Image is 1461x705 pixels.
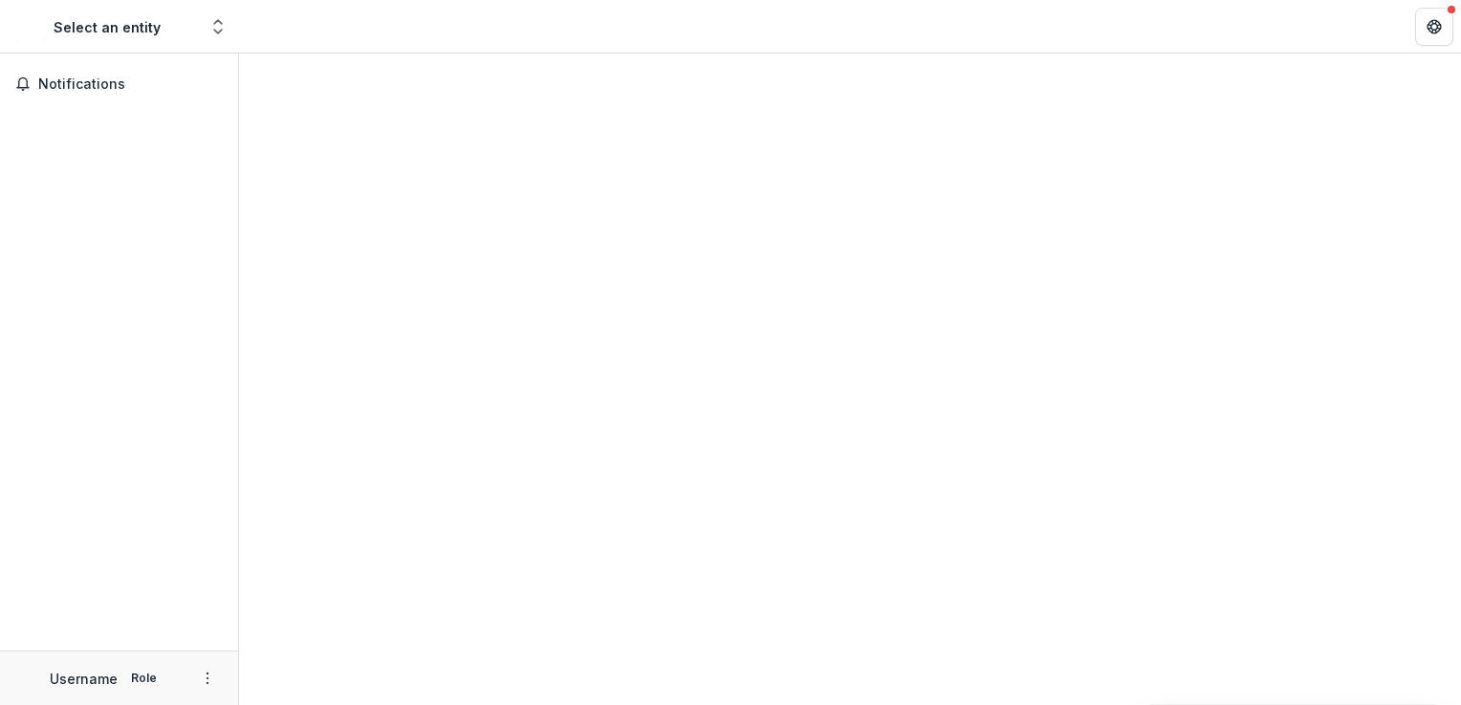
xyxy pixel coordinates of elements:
[38,76,223,93] span: Notifications
[8,69,230,99] button: Notifications
[1415,8,1453,46] button: Get Help
[125,670,163,687] p: Role
[205,8,231,46] button: Open entity switcher
[54,17,161,37] div: Select an entity
[50,669,118,689] p: Username
[196,667,219,690] button: More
